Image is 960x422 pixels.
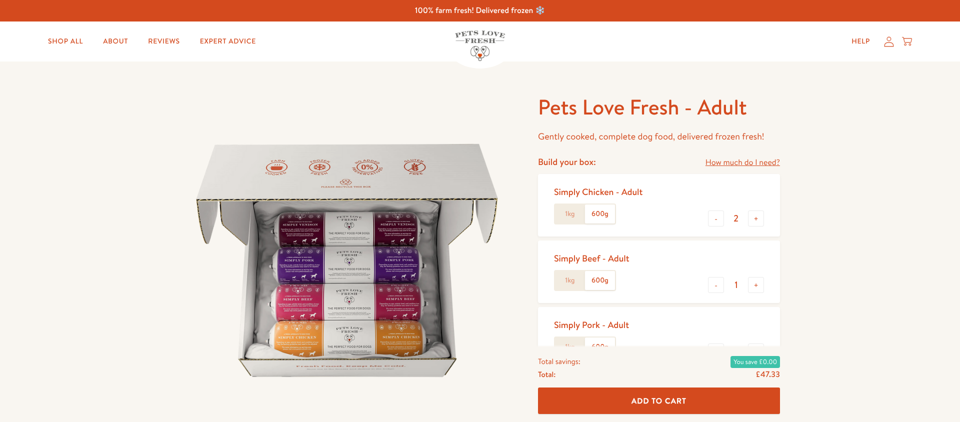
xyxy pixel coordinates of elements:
[538,388,780,414] button: Add To Cart
[538,93,780,121] h1: Pets Love Fresh - Adult
[708,277,724,293] button: -
[192,31,264,51] a: Expert Advice
[631,395,686,406] span: Add To Cart
[538,368,555,381] span: Total:
[538,355,580,368] span: Total savings:
[554,319,629,330] div: Simply Pork - Adult
[755,369,780,380] span: £47.33
[140,31,187,51] a: Reviews
[730,356,780,368] span: You save £0.00
[555,337,585,356] label: 1kg
[585,271,615,290] label: 600g
[555,271,585,290] label: 1kg
[708,210,724,226] button: -
[748,210,764,226] button: +
[554,252,629,264] div: Simply Beef - Adult
[538,156,596,167] h4: Build your box:
[555,204,585,223] label: 1kg
[538,129,780,144] p: Gently cooked, complete dog food, delivered frozen fresh!
[843,31,878,51] a: Help
[40,31,91,51] a: Shop All
[910,375,950,412] iframe: Gorgias live chat messenger
[585,204,615,223] label: 600g
[748,343,764,359] button: +
[585,337,615,356] label: 600g
[708,343,724,359] button: -
[95,31,136,51] a: About
[554,186,642,197] div: Simply Chicken - Adult
[748,277,764,293] button: +
[455,30,505,61] img: Pets Love Fresh
[705,156,780,169] a: How much do I need?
